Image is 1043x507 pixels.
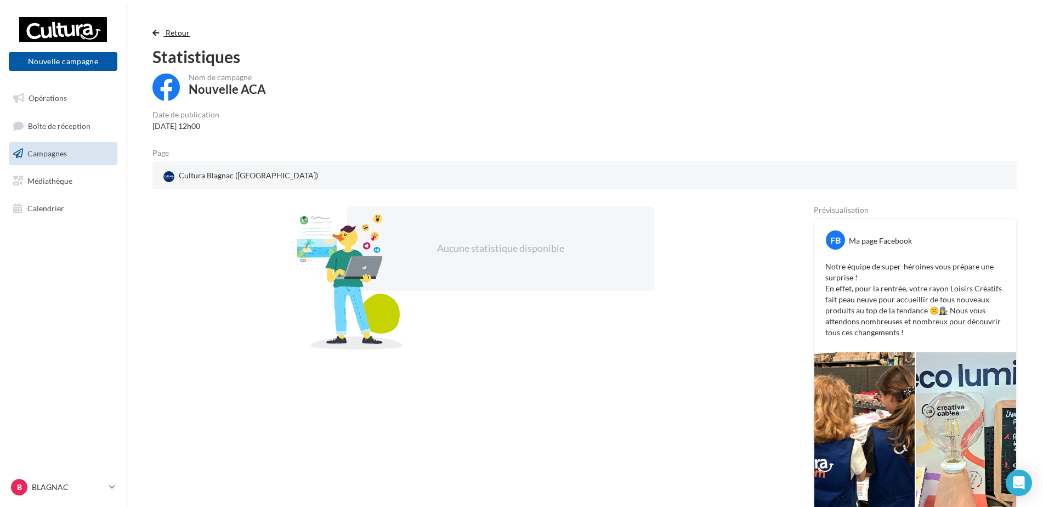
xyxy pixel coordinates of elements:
div: Page [152,149,178,157]
div: [DATE] 12h00 [152,121,219,132]
a: Calendrier [7,197,120,220]
span: B [17,482,22,493]
a: Boîte de réception [7,114,120,138]
a: Médiathèque [7,170,120,193]
div: Nom de campagne [189,74,266,81]
p: BLAGNAC [32,482,105,493]
div: Aucune statistique disponible [382,241,619,256]
div: Prévisualisation [814,206,1017,214]
span: Boîte de réception [28,121,90,130]
a: B BLAGNAC [9,477,117,498]
div: FB [826,230,845,250]
p: Notre équipe de super-héroines vous prépare une surprise ! En effet, pour la rentrée, votre rayon... [825,261,1005,338]
div: Cultura Blagnac ([GEOGRAPHIC_DATA]) [161,168,320,184]
span: Calendrier [27,203,64,212]
span: Campagnes [27,149,67,158]
div: Date de publication [152,111,219,119]
div: Nouvelle ACA [189,83,266,95]
span: Médiathèque [27,176,72,185]
a: Campagnes [7,142,120,165]
button: Retour [152,26,195,40]
div: Open Intercom Messenger [1006,470,1032,496]
a: Opérations [7,87,120,110]
a: Cultura Blagnac ([GEOGRAPHIC_DATA]) [161,168,444,184]
div: Ma page Facebook [849,235,912,246]
span: Retour [166,28,190,37]
button: Nouvelle campagne [9,52,117,71]
div: Statistiques [152,48,1017,65]
span: Opérations [29,93,67,103]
